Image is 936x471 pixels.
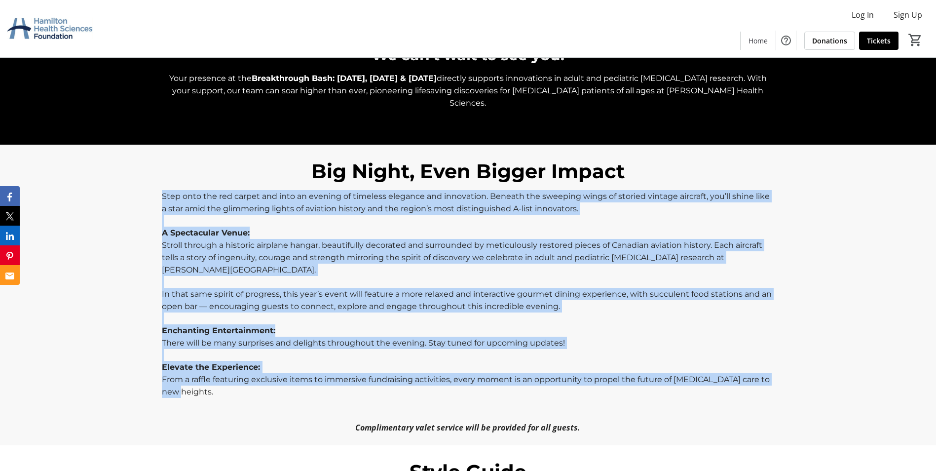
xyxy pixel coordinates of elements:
[894,9,922,21] span: Sign Up
[162,228,250,237] strong: A Spectacular Venue:
[252,74,437,83] strong: Breakthrough Bash: [DATE], [DATE] & [DATE]
[886,7,930,23] button: Sign Up
[172,74,767,108] span: directly supports innovations in adult and pediatric [MEDICAL_DATA] research. With your support, ...
[906,31,924,49] button: Cart
[162,240,762,275] span: Stroll through a historic airplane hangar, beautifully decorated and surrounded by meticulously r...
[804,32,855,50] a: Donations
[162,326,275,335] strong: Enchanting Entertainment:
[162,362,260,372] strong: Elevate the Experience:
[6,4,94,53] img: Hamilton Health Sciences Foundation's Logo
[776,31,796,50] button: Help
[355,422,580,433] em: Complimentary valet service will be provided for all guests.
[859,32,899,50] a: Tickets
[162,338,565,348] span: There will be many surprises and delights throughout the evening. Stay tuned for upcoming updates!
[812,36,847,46] span: Donations
[162,375,770,396] span: From a raffle featuring exclusive items to immersive fundraising activities, every moment is an o...
[311,159,625,183] span: Big Night, Even Bigger Impact
[867,36,891,46] span: Tickets
[749,36,768,46] span: Home
[169,74,252,83] span: Your presence at the
[162,289,772,311] span: In that same spirit of progress, this year’s event will feature a more relaxed and interactive go...
[844,7,882,23] button: Log In
[741,32,776,50] a: Home
[852,9,874,21] span: Log In
[162,192,770,213] span: Step onto the red carpet and into an evening of timeless elegance and innovation. Beneath the swe...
